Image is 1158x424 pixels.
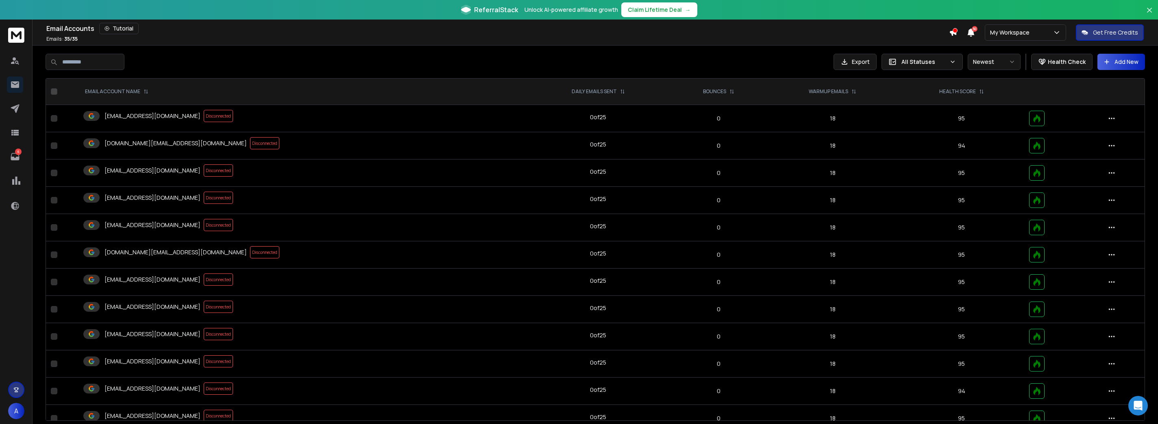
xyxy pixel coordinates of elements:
[901,58,946,66] p: All Statuses
[767,241,899,269] td: 18
[968,54,1021,70] button: Newest
[899,105,1024,132] td: 95
[104,330,200,338] p: [EMAIL_ADDRESS][DOMAIN_NAME]
[675,223,762,232] p: 0
[525,6,618,14] p: Unlock AI-powered affiliate growth
[1093,28,1138,37] p: Get Free Credits
[572,88,617,95] p: DAILY EMAILS SENT
[1097,54,1145,70] button: Add New
[675,414,762,422] p: 0
[685,6,691,14] span: →
[899,296,1024,323] td: 95
[972,26,977,32] span: 50
[899,241,1024,269] td: 95
[899,187,1024,214] td: 95
[64,35,78,42] span: 35 / 35
[104,221,200,229] p: [EMAIL_ADDRESS][DOMAIN_NAME]
[590,277,606,285] div: 0 of 25
[675,251,762,259] p: 0
[590,168,606,176] div: 0 of 25
[204,273,233,286] span: Disconnected
[590,358,606,367] div: 0 of 25
[104,139,247,147] p: [DOMAIN_NAME][EMAIL_ADDRESS][DOMAIN_NAME]
[99,23,139,34] button: Tutorial
[204,192,233,204] span: Disconnected
[767,323,899,350] td: 18
[899,132,1024,160] td: 94
[590,140,606,149] div: 0 of 25
[204,164,233,177] span: Disconnected
[590,113,606,121] div: 0 of 25
[104,194,200,202] p: [EMAIL_ADDRESS][DOMAIN_NAME]
[85,88,148,95] div: EMAIL ACCOUNT NAME
[899,160,1024,187] td: 95
[1128,396,1148,415] div: Open Intercom Messenger
[675,305,762,313] p: 0
[250,137,279,149] span: Disconnected
[8,403,24,419] button: A
[675,196,762,204] p: 0
[204,219,233,231] span: Disconnected
[204,355,233,367] span: Disconnected
[809,88,848,95] p: WARMUP EMAILS
[834,54,877,70] button: Export
[675,332,762,341] p: 0
[675,142,762,150] p: 0
[767,269,899,296] td: 18
[590,304,606,312] div: 0 of 25
[104,357,200,365] p: [EMAIL_ADDRESS][DOMAIN_NAME]
[899,269,1024,296] td: 95
[590,195,606,203] div: 0 of 25
[767,378,899,405] td: 18
[675,278,762,286] p: 0
[767,214,899,241] td: 18
[621,2,697,17] button: Claim Lifetime Deal→
[767,160,899,187] td: 18
[767,132,899,160] td: 18
[104,248,247,256] p: [DOMAIN_NAME][EMAIL_ADDRESS][DOMAIN_NAME]
[104,112,200,120] p: [EMAIL_ADDRESS][DOMAIN_NAME]
[474,5,518,15] span: ReferralStack
[204,301,233,313] span: Disconnected
[703,88,726,95] p: BOUNCES
[899,323,1024,350] td: 95
[104,275,200,284] p: [EMAIL_ADDRESS][DOMAIN_NAME]
[204,410,233,422] span: Disconnected
[899,214,1024,241] td: 95
[899,350,1024,378] td: 95
[767,187,899,214] td: 18
[204,110,233,122] span: Disconnected
[1031,54,1093,70] button: Health Check
[590,222,606,230] div: 0 of 25
[675,169,762,177] p: 0
[7,149,23,165] a: 6
[204,382,233,395] span: Disconnected
[939,88,976,95] p: HEALTH SCORE
[990,28,1033,37] p: My Workspace
[204,328,233,340] span: Disconnected
[104,166,200,175] p: [EMAIL_ADDRESS][DOMAIN_NAME]
[1144,5,1155,24] button: Close banner
[46,23,949,34] div: Email Accounts
[767,296,899,323] td: 18
[1076,24,1144,41] button: Get Free Credits
[104,303,200,311] p: [EMAIL_ADDRESS][DOMAIN_NAME]
[590,413,606,421] div: 0 of 25
[590,331,606,339] div: 0 of 25
[590,249,606,258] div: 0 of 25
[46,36,78,42] p: Emails :
[675,360,762,368] p: 0
[675,114,762,122] p: 0
[675,387,762,395] p: 0
[767,350,899,378] td: 18
[767,105,899,132] td: 18
[250,246,279,258] span: Disconnected
[15,149,22,155] p: 6
[1048,58,1086,66] p: Health Check
[104,385,200,393] p: [EMAIL_ADDRESS][DOMAIN_NAME]
[899,378,1024,405] td: 94
[590,386,606,394] div: 0 of 25
[104,412,200,420] p: [EMAIL_ADDRESS][DOMAIN_NAME]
